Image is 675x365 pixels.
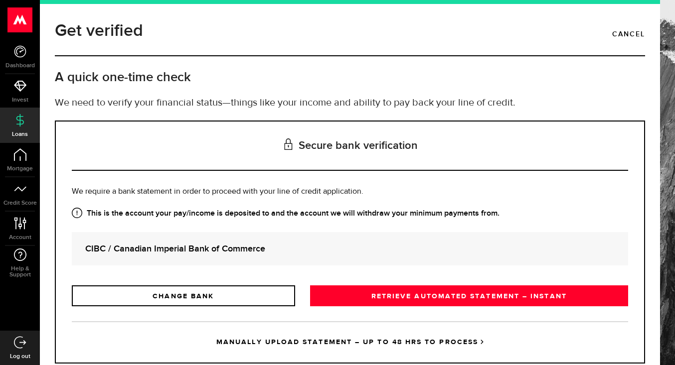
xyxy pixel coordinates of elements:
[55,96,645,111] p: We need to verify your financial status—things like your income and ability to pay back your line...
[310,285,628,306] a: RETRIEVE AUTOMATED STATEMENT – INSTANT
[72,285,295,306] a: CHANGE BANK
[55,69,645,86] h2: A quick one-time check
[72,208,628,220] strong: This is the account your pay/income is deposited to and the account we will withdraw your minimum...
[72,122,628,171] h3: Secure bank verification
[72,188,363,196] span: We require a bank statement in order to proceed with your line of credit application.
[55,18,143,44] h1: Get verified
[85,242,615,255] strong: CIBC / Canadian Imperial Bank of Commerce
